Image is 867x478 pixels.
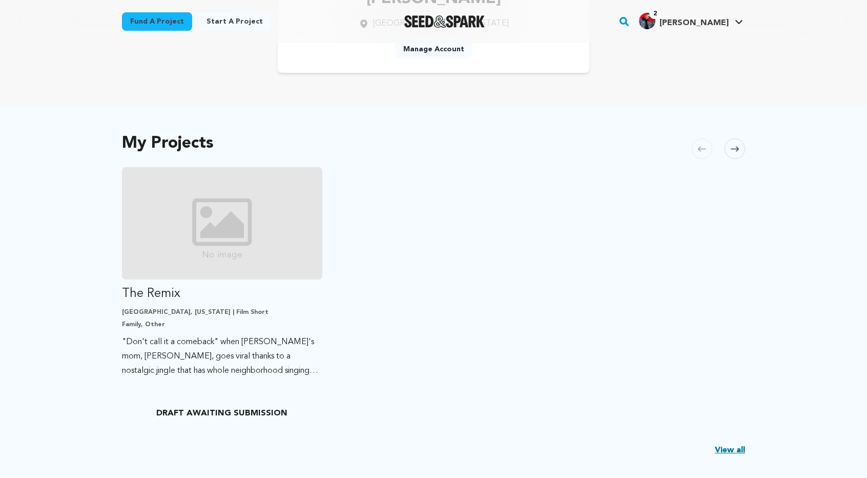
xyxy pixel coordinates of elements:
img: 20191206-113805_Gallery.jpg [639,13,655,29]
a: Manage Account [395,40,472,58]
span: Jamal W.'s Profile [637,11,745,32]
a: Seed&Spark Homepage [404,15,485,28]
p: DRAFT AWAITING SUBMISSION [122,407,322,420]
p: "Don't call it a comeback" when [PERSON_NAME]'s mom, [PERSON_NAME], goes viral thanks to a nostal... [122,335,322,378]
img: Seed&Spark Logo Dark Mode [404,15,485,28]
a: Fund The Remix [122,167,322,378]
h2: My Projects [122,136,214,151]
p: [GEOGRAPHIC_DATA], [US_STATE] | Film Short [122,308,322,316]
a: Jamal W.'s Profile [637,11,745,29]
a: Start a project [198,12,271,31]
p: Family, Other [122,321,322,329]
a: Fund a project [122,12,192,31]
span: 2 [649,9,661,19]
div: Jamal W.'s Profile [639,13,729,29]
p: The Remix [122,286,322,302]
a: View all [715,444,745,456]
span: [PERSON_NAME] [659,19,729,27]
